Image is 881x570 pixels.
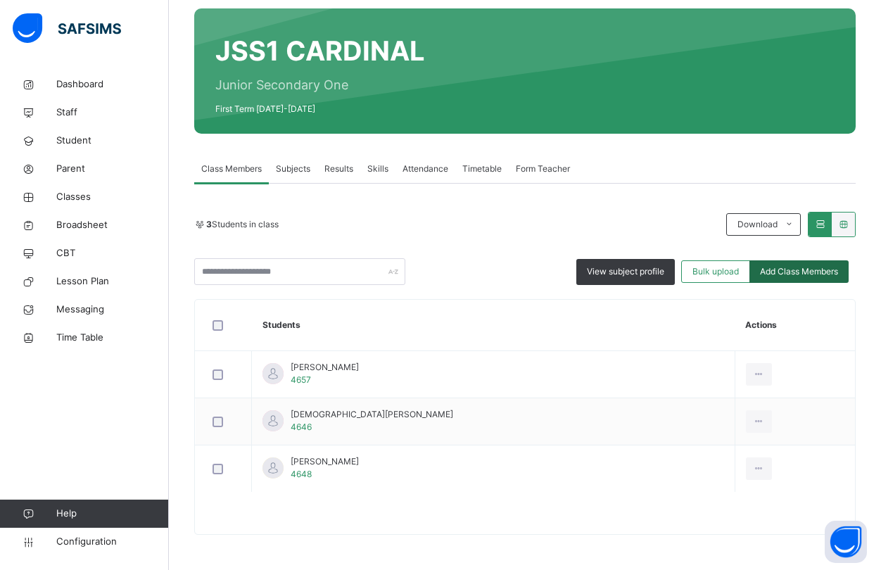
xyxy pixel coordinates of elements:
[56,331,169,345] span: Time Table
[291,455,359,468] span: [PERSON_NAME]
[206,218,279,231] span: Students in class
[291,361,359,374] span: [PERSON_NAME]
[56,274,169,289] span: Lesson Plan
[367,163,388,175] span: Skills
[692,265,739,278] span: Bulk upload
[252,300,735,351] th: Students
[56,134,169,148] span: Student
[56,190,169,204] span: Classes
[276,163,310,175] span: Subjects
[291,374,311,385] span: 4657
[215,103,425,115] span: First Term [DATE]-[DATE]
[462,163,502,175] span: Timetable
[291,469,312,479] span: 4648
[56,303,169,317] span: Messaging
[56,507,168,521] span: Help
[56,162,169,176] span: Parent
[201,163,262,175] span: Class Members
[516,163,570,175] span: Form Teacher
[206,219,212,229] b: 3
[13,13,121,43] img: safsims
[56,246,169,260] span: CBT
[56,535,168,549] span: Configuration
[403,163,448,175] span: Attendance
[56,77,169,91] span: Dashboard
[737,218,778,231] span: Download
[56,106,169,120] span: Staff
[324,163,353,175] span: Results
[735,300,855,351] th: Actions
[291,408,453,421] span: [DEMOGRAPHIC_DATA][PERSON_NAME]
[587,265,664,278] span: View subject profile
[56,218,169,232] span: Broadsheet
[825,521,867,563] button: Open asap
[291,422,312,432] span: 4646
[760,265,838,278] span: Add Class Members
